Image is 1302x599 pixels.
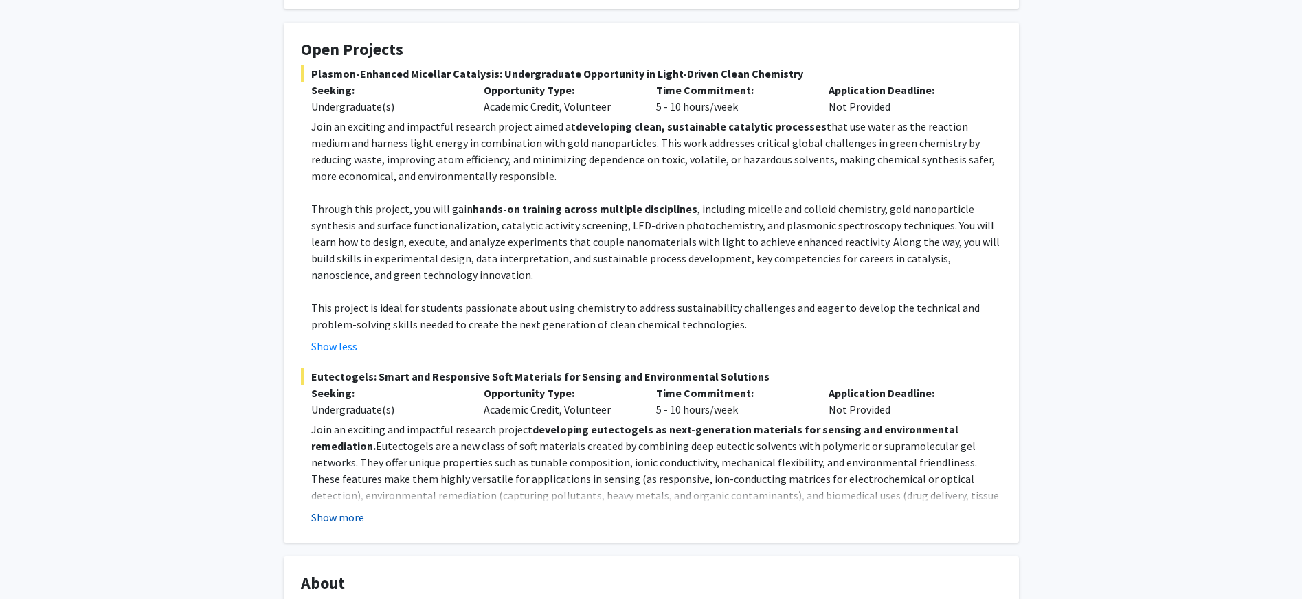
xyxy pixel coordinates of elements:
[829,82,980,98] p: Application Deadline:
[311,201,1002,283] p: Through this project, you will gain , including micelle and colloid chemistry, gold nanoparticle ...
[311,98,463,115] div: Undergraduate(s)
[301,65,1002,82] span: Plasmon-Enhanced Micellar Catalysis: Undergraduate Opportunity in Light-Driven Clean Chemistry
[818,385,991,418] div: Not Provided
[473,82,646,115] div: Academic Credit, Volunteer
[311,422,958,453] strong: developing eutectogels as next-generation materials for sensing and environmental remediation.
[484,82,636,98] p: Opportunity Type:
[484,385,636,401] p: Opportunity Type:
[301,40,1002,60] h4: Open Projects
[646,82,818,115] div: 5 - 10 hours/week
[829,385,980,401] p: Application Deadline:
[576,120,827,133] strong: developing clean, sustainable catalytic processes
[473,385,646,418] div: Academic Credit, Volunteer
[473,202,697,216] strong: hands-on training across multiple disciplines
[301,368,1002,385] span: Eutectogels: Smart and Responsive Soft Materials for Sensing and Environmental Solutions
[656,82,808,98] p: Time Commitment:
[311,118,1002,184] p: Join an exciting and impactful research project aimed at that use water as the reaction medium an...
[301,574,1002,594] h4: About
[311,82,463,98] p: Seeking:
[656,385,808,401] p: Time Commitment:
[311,385,463,401] p: Seeking:
[311,338,357,354] button: Show less
[311,401,463,418] div: Undergraduate(s)
[818,82,991,115] div: Not Provided
[646,385,818,418] div: 5 - 10 hours/week
[311,509,364,525] button: Show more
[311,421,1002,536] p: Join an exciting and impactful research project Eutectogels are a new class of soft materials cre...
[311,299,1002,332] p: This project is ideal for students passionate about using chemistry to address sustainability cha...
[10,537,58,589] iframe: Chat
